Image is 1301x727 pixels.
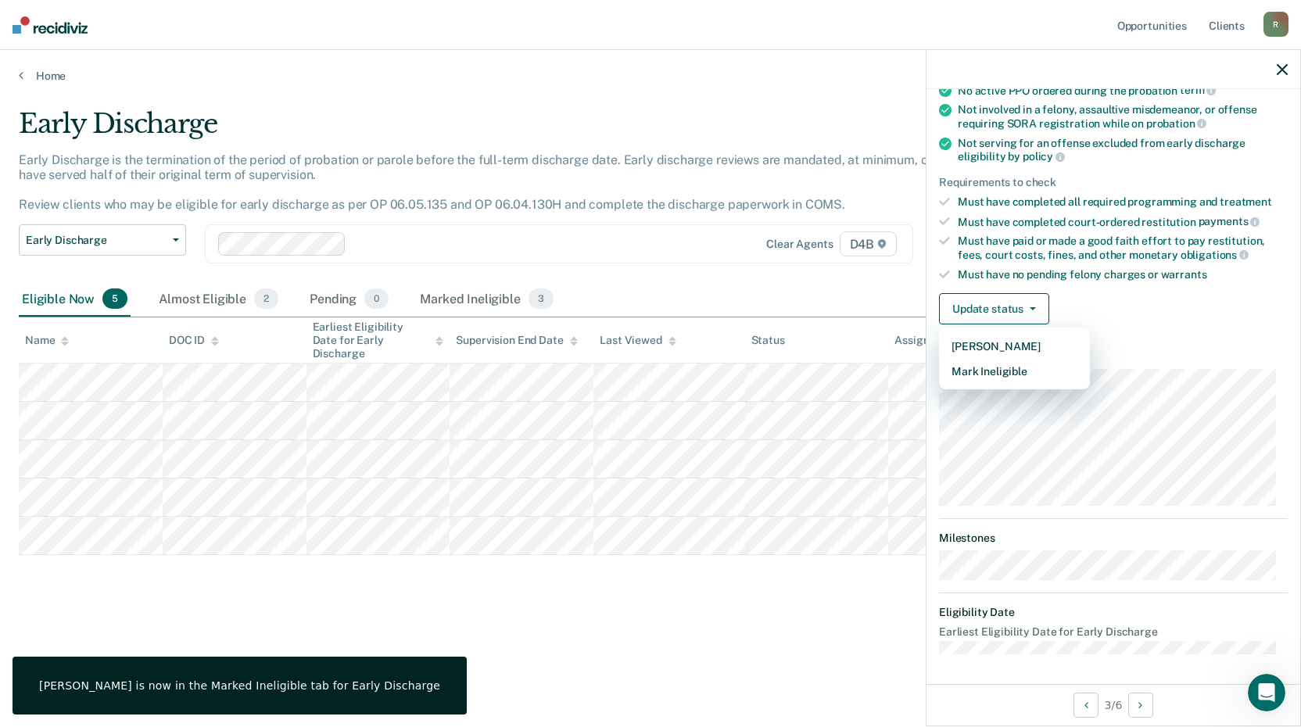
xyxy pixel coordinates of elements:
div: R [1263,12,1288,37]
span: warrants [1161,268,1207,281]
div: Must have completed all required programming and [958,195,1288,209]
button: Mark Ineligible [939,359,1090,384]
a: Home [19,69,1282,83]
div: Status [751,334,785,347]
dt: Supervision [939,349,1288,363]
span: 0 [364,288,389,309]
p: Early Discharge is the termination of the period of probation or parole before the full-term disc... [19,152,990,213]
span: term [1180,84,1216,96]
span: D4B [840,231,897,256]
dt: Earliest Eligibility Date for Early Discharge [939,625,1288,639]
button: [PERSON_NAME] [939,334,1090,359]
span: obligations [1181,249,1249,261]
div: Marked Ineligible [417,282,557,317]
div: Not serving for an offense excluded from early discharge eligibility by [958,137,1288,163]
div: Almost Eligible [156,282,281,317]
button: Update status [939,293,1049,324]
div: Early Discharge [19,108,995,152]
div: [PERSON_NAME] is now in the Marked Ineligible tab for Early Discharge [39,679,440,693]
div: Must have no pending felony charges or [958,268,1288,281]
span: policy [1023,150,1065,163]
dt: Eligibility Date [939,606,1288,619]
div: Pending [306,282,392,317]
div: DOC ID [169,334,219,347]
img: Recidiviz [13,16,88,34]
span: 3 [529,288,554,309]
dt: Milestones [939,532,1288,545]
span: probation [1146,117,1207,130]
span: 2 [254,288,278,309]
span: treatment [1220,195,1272,208]
div: No active PPO ordered during the probation [958,84,1288,98]
div: Eligible Now [19,282,131,317]
div: 3 / 6 [926,684,1300,725]
div: Earliest Eligibility Date for Early Discharge [313,321,444,360]
div: Assigned to [894,334,968,347]
div: Clear agents [766,238,833,251]
span: Early Discharge [26,234,167,247]
div: Name [25,334,69,347]
span: 5 [102,288,127,309]
div: Must have completed court-ordered restitution [958,215,1288,229]
div: Supervision End Date [456,334,577,347]
button: Next Opportunity [1128,693,1153,718]
div: Must have paid or made a good faith effort to pay restitution, fees, court costs, fines, and othe... [958,235,1288,261]
button: Previous Opportunity [1073,693,1099,718]
iframe: Intercom live chat [1248,674,1285,711]
span: payments [1199,215,1260,227]
div: Last Viewed [600,334,676,347]
div: Not involved in a felony, assaultive misdemeanor, or offense requiring SORA registration while on [958,103,1288,130]
div: Requirements to check [939,176,1288,189]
